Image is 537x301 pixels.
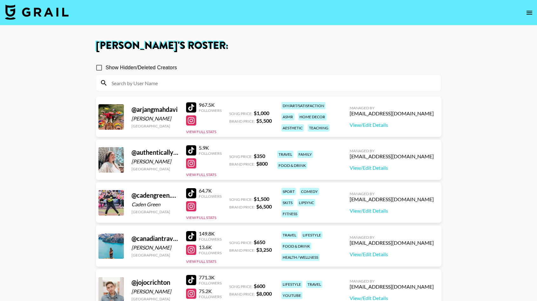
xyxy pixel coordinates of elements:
strong: $ 8,000 [256,291,272,297]
div: travel [306,281,322,288]
div: lipsync [298,199,315,206]
h1: [PERSON_NAME] 's Roster: [96,41,441,51]
a: View/Edit Details [350,251,434,257]
div: [PERSON_NAME] [131,115,178,122]
div: [GEOGRAPHIC_DATA] [131,253,178,257]
div: Managed By [350,235,434,240]
div: Managed By [350,106,434,110]
div: asmr [281,113,294,120]
div: Followers [199,194,222,199]
div: travel [277,151,293,158]
div: food & drink [281,243,311,250]
div: family [297,151,313,158]
span: Song Price: [229,284,252,289]
div: 771.3K [199,274,222,281]
div: @ arjangmahdavi [131,106,178,113]
div: [EMAIL_ADDRESS][DOMAIN_NAME] [350,196,434,202]
strong: $ 350 [254,153,265,159]
div: diy/art/satisfaction [281,102,326,109]
div: teaching [308,124,330,132]
div: Followers [199,108,222,113]
div: Followers [199,151,222,156]
div: sport [281,188,296,195]
div: home decor [298,113,326,120]
img: Grail Talent [5,4,69,20]
div: 967.5K [199,102,222,108]
div: 75.2K [199,288,222,294]
a: View/Edit Details [350,165,434,171]
div: Managed By [350,148,434,153]
button: View Full Stats [186,129,216,134]
div: health / wellness [281,254,319,261]
a: View/Edit Details [350,208,434,214]
button: View Full Stats [186,172,216,177]
div: 5.9K [199,145,222,151]
div: @ canadiantravelgal [131,235,178,243]
button: open drawer [523,6,536,19]
div: lifestyle [281,281,302,288]
div: aesthetic [281,124,304,132]
div: lifestyle [301,231,322,239]
span: Song Price: [229,240,252,245]
span: Song Price: [229,197,252,202]
div: [EMAIL_ADDRESS][DOMAIN_NAME] [350,153,434,160]
div: 149.8K [199,230,222,237]
div: 13.6K [199,244,222,250]
span: Brand Price: [229,119,255,124]
div: [GEOGRAPHIC_DATA] [131,124,178,128]
input: Search by User Name [108,78,437,88]
strong: $ 5,500 [256,118,272,124]
a: View/Edit Details [350,122,434,128]
div: [EMAIL_ADDRESS][DOMAIN_NAME] [350,240,434,246]
span: Brand Price: [229,292,255,297]
span: Song Price: [229,154,252,159]
div: [PERSON_NAME] [131,288,178,295]
div: @ authenticallykara [131,148,178,156]
div: Followers [199,250,222,255]
span: Brand Price: [229,162,255,167]
div: @ jojocrichton [131,278,178,286]
strong: $ 600 [254,283,265,289]
span: Show Hidden/Deleted Creators [106,64,177,72]
strong: $ 800 [256,161,268,167]
div: Managed By [350,191,434,196]
div: Followers [199,281,222,285]
div: Followers [199,294,222,299]
div: food & drink [277,162,307,169]
strong: $ 650 [254,239,265,245]
span: Brand Price: [229,248,255,253]
div: skits [281,199,294,206]
span: Brand Price: [229,205,255,209]
div: @ cadengreen.12 [131,191,178,199]
button: View Full Stats [186,259,216,264]
div: [GEOGRAPHIC_DATA] [131,167,178,171]
div: [EMAIL_ADDRESS][DOMAIN_NAME] [350,284,434,290]
strong: $ 6,500 [256,203,272,209]
div: [GEOGRAPHIC_DATA] [131,209,178,214]
div: travel [281,231,298,239]
strong: $ 3,250 [256,247,272,253]
span: Song Price: [229,111,252,116]
strong: $ 1,000 [254,110,269,116]
div: [EMAIL_ADDRESS][DOMAIN_NAME] [350,110,434,117]
div: [PERSON_NAME] [131,158,178,165]
div: Followers [199,237,222,242]
div: youtube [281,292,302,299]
div: Caden Green [131,201,178,208]
strong: $ 1,500 [254,196,269,202]
div: comedy [300,188,319,195]
div: [PERSON_NAME] [131,244,178,251]
button: View Full Stats [186,215,216,220]
div: 64.7K [199,188,222,194]
div: fitness [281,210,299,217]
div: Managed By [350,279,434,284]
